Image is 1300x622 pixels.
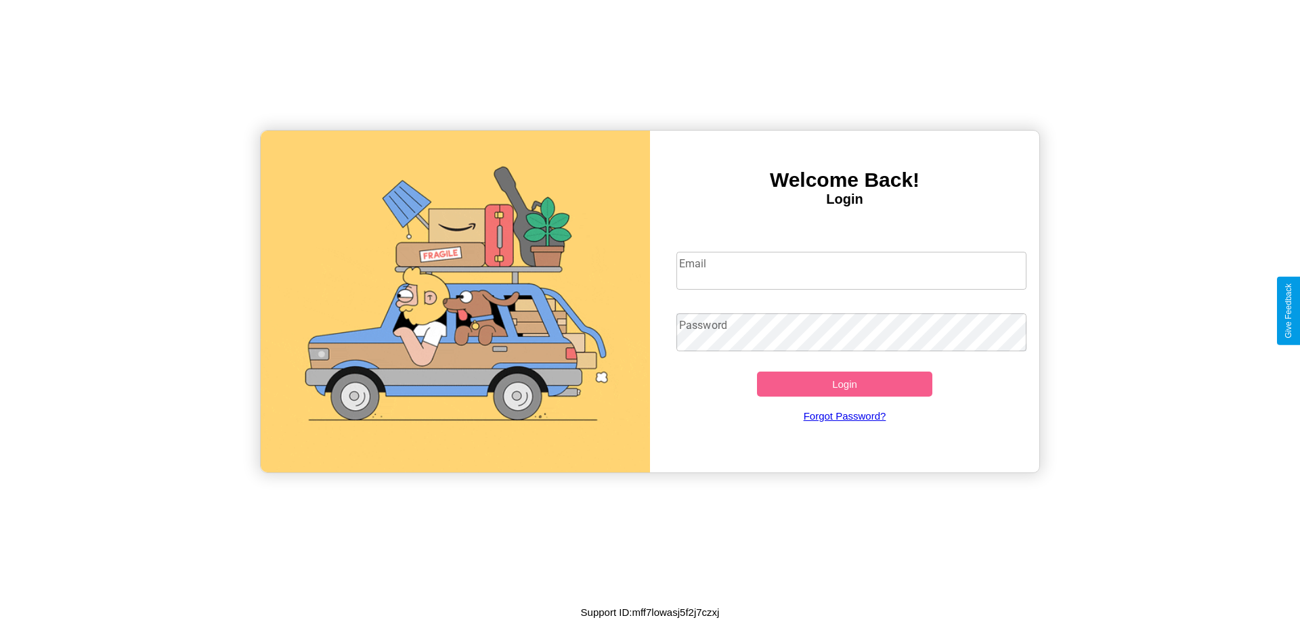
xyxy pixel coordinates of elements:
[650,192,1039,207] h4: Login
[650,169,1039,192] h3: Welcome Back!
[757,372,932,397] button: Login
[581,603,720,621] p: Support ID: mff7lowasj5f2j7czxj
[261,131,650,472] img: gif
[670,397,1020,435] a: Forgot Password?
[1284,284,1293,338] div: Give Feedback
